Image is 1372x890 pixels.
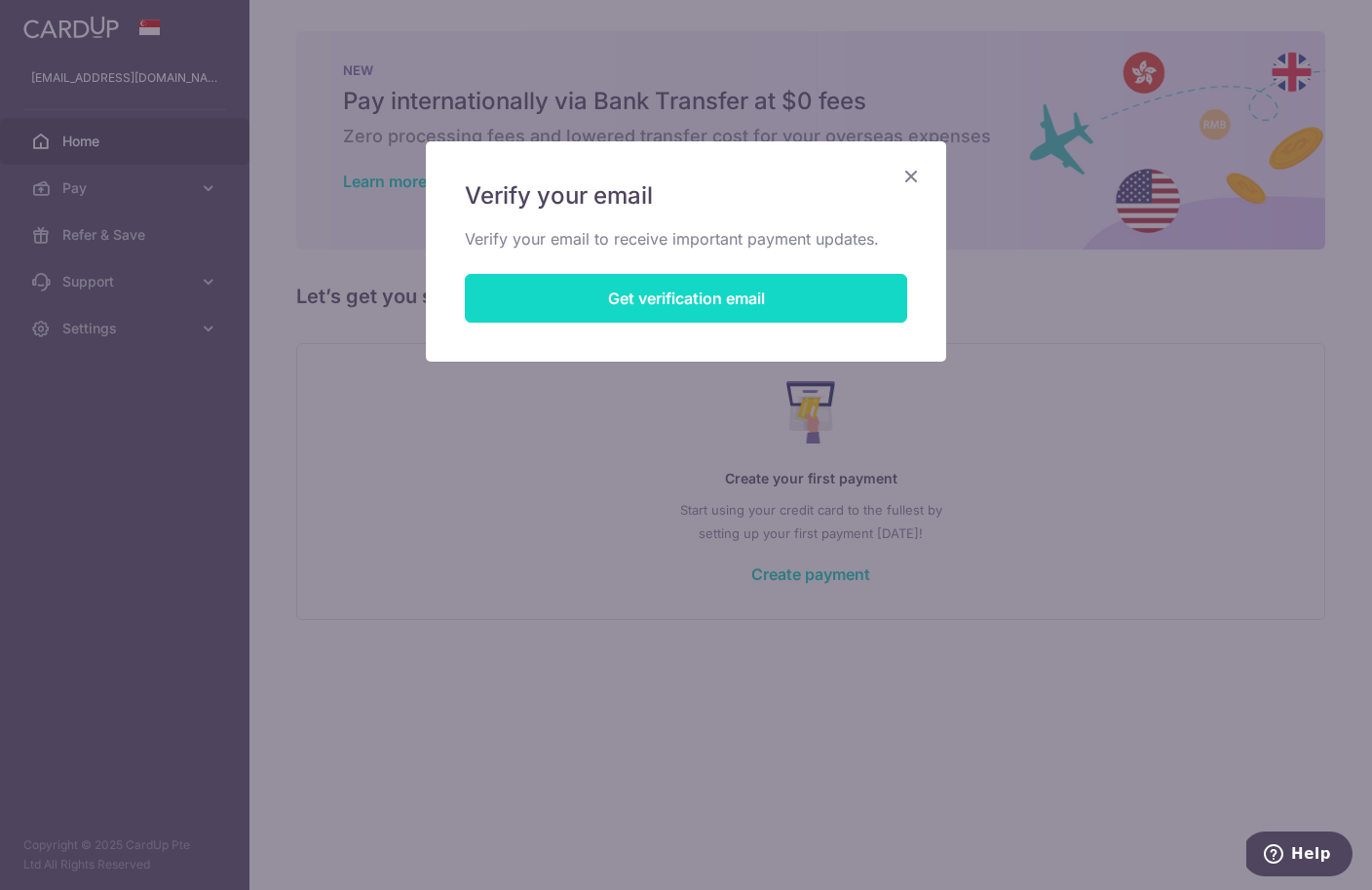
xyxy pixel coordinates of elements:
button: Get verification email [465,274,907,323]
iframe: Opens a widget where you can find more information [1246,832,1353,880]
span: Verify your email [465,180,653,212]
p: Verify your email to receive important payment updates. [465,227,907,251]
button: Close [899,165,923,188]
